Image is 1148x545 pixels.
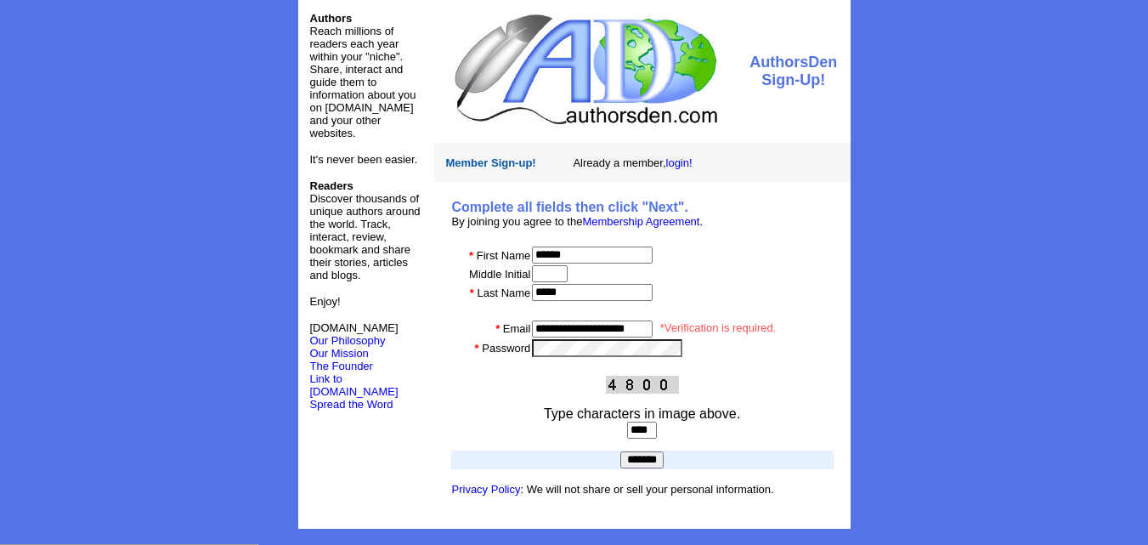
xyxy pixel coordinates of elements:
font: Authors [310,12,353,25]
img: tab_domain_overview_orange.svg [46,99,59,112]
font: Reach millions of readers each year within your "niche". Share, interact and guide them to inform... [310,25,416,139]
font: [DOMAIN_NAME] [310,321,399,347]
a: Our Philosophy [310,334,386,347]
a: Link to [DOMAIN_NAME] [310,372,399,398]
font: Already a member, [573,156,692,169]
font: Discover thousands of unique authors around the world. Track, interact, review, bookmark and shar... [310,179,421,281]
div: Domain: [DOMAIN_NAME] [44,44,187,58]
img: This Is CAPTCHA Image [606,376,679,394]
font: Member Sign-up! [446,156,536,169]
b: Readers [310,179,353,192]
font: By joining you agree to the . [452,215,704,228]
div: v 4.0.25 [48,27,83,41]
img: tab_keywords_by_traffic_grey.svg [169,99,183,112]
img: logo.jpg [450,12,720,127]
font: Last Name [477,287,530,299]
a: login! [666,156,693,169]
font: *Verification is required. [660,321,777,334]
a: Membership Agreement [582,215,699,228]
font: Middle Initial [469,268,530,281]
font: : We will not share or sell your personal information. [452,483,774,496]
a: Privacy Policy [452,483,521,496]
div: Domain Overview [65,100,152,111]
font: Type characters in image above. [544,406,740,421]
font: AuthorsDen Sign-Up! [749,54,837,88]
a: Our Mission [310,347,369,360]
a: Spread the Word [310,396,393,411]
div: Keywords by Traffic [188,100,286,111]
img: logo_orange.svg [27,27,41,41]
font: It's never been easier. [310,153,418,166]
b: Complete all fields then click "Next". [452,200,688,214]
font: First Name [477,249,531,262]
font: Password [482,342,530,355]
font: Email [503,322,531,335]
a: The Founder [310,360,373,372]
font: Spread the Word [310,398,393,411]
img: website_grey.svg [27,44,41,58]
font: Enjoy! [310,295,341,308]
